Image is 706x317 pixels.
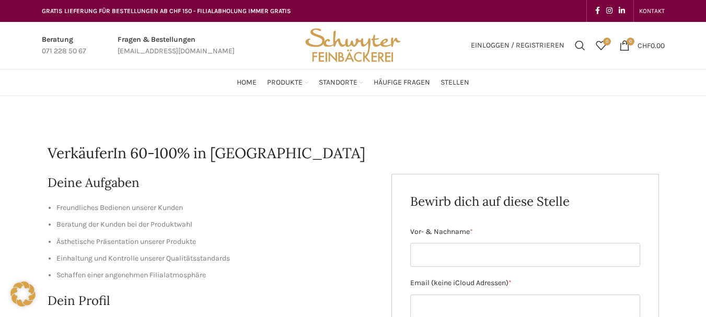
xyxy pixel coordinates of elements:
a: Infobox link [42,34,86,57]
span: KONTAKT [639,7,665,15]
li: Freundliches Bedienen unserer Kunden [56,202,376,214]
span: Einloggen / Registrieren [471,42,564,49]
a: Infobox link [118,34,235,57]
a: Einloggen / Registrieren [466,35,570,56]
li: Beratung der Kunden bei der Produktwahl [56,219,376,230]
span: 0 [627,38,634,45]
span: Standorte [319,78,357,88]
h2: Bewirb dich auf diese Stelle [410,193,640,210]
a: Suchen [570,35,591,56]
a: 0 CHF0.00 [614,35,670,56]
span: 0 [603,38,611,45]
h1: VerkäuferIn 60-100% in [GEOGRAPHIC_DATA] [48,143,659,163]
li: Ästhetische Präsentation unserer Produkte [56,236,376,248]
a: Linkedin social link [616,4,628,18]
h2: Dein Profil [48,292,376,310]
a: Stellen [441,72,469,93]
a: Instagram social link [603,4,616,18]
div: Secondary navigation [634,1,670,21]
bdi: 0.00 [638,41,665,50]
label: Email (keine iCloud Adressen) [410,277,640,289]
a: Site logo [302,40,404,49]
span: Häufige Fragen [374,78,430,88]
img: Bäckerei Schwyter [302,22,404,69]
h2: Deine Aufgaben [48,174,376,192]
a: 0 [591,35,611,56]
span: GRATIS LIEFERUNG FÜR BESTELLUNGEN AB CHF 150 - FILIALABHOLUNG IMMER GRATIS [42,7,291,15]
a: Facebook social link [592,4,603,18]
span: Stellen [441,78,469,88]
li: Schaffen einer angenehmen Filialatmosphäre [56,269,376,281]
span: Produkte [267,78,303,88]
li: Einhaltung und Kontrolle unserer Qualitätsstandards [56,253,376,264]
div: Meine Wunschliste [591,35,611,56]
span: CHF [638,41,651,50]
span: Home [237,78,257,88]
a: KONTAKT [639,1,665,21]
a: Häufige Fragen [374,72,430,93]
a: Home [237,72,257,93]
label: Vor- & Nachname [410,226,640,238]
a: Produkte [267,72,308,93]
div: Main navigation [37,72,670,93]
a: Standorte [319,72,363,93]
